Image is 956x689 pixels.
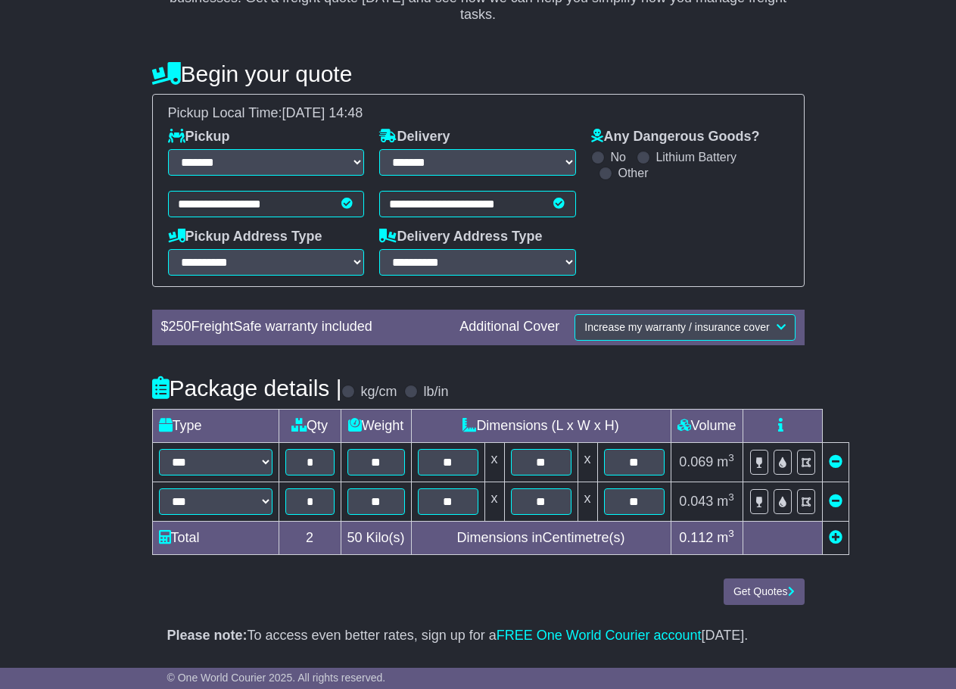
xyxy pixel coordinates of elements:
[411,409,671,442] td: Dimensions (L x W x H)
[679,530,713,545] span: 0.112
[411,521,671,554] td: Dimensions in Centimetre(s)
[717,530,734,545] span: m
[279,409,341,442] td: Qty
[717,494,734,509] span: m
[591,129,759,145] label: Any Dangerous Goods?
[728,491,734,503] sup: 3
[154,319,453,335] div: $ FreightSafe warranty included
[160,105,796,122] div: Pickup Local Time:
[578,442,597,482] td: x
[341,521,411,554] td: Kilo(s)
[423,384,448,401] label: lb/in
[829,454,842,469] a: Remove this item
[728,528,734,539] sup: 3
[152,61,805,86] h4: Begin your quote
[679,454,713,469] span: 0.069
[484,442,504,482] td: x
[167,672,386,684] span: © One World Courier 2025. All rights reserved.
[168,229,322,245] label: Pickup Address Type
[575,314,795,341] button: Increase my warranty / insurance cover
[167,628,248,643] strong: Please note:
[671,409,743,442] td: Volume
[610,150,625,164] label: No
[282,105,363,120] span: [DATE] 14:48
[497,628,702,643] a: FREE One World Courier account
[717,454,734,469] span: m
[484,482,504,521] td: x
[152,376,342,401] h4: Package details |
[152,409,279,442] td: Type
[379,129,450,145] label: Delivery
[279,521,341,554] td: 2
[379,229,542,245] label: Delivery Address Type
[152,521,279,554] td: Total
[618,166,648,180] label: Other
[452,319,567,335] div: Additional Cover
[360,384,397,401] label: kg/cm
[347,530,363,545] span: 50
[169,319,192,334] span: 250
[655,150,736,164] label: Lithium Battery
[679,494,713,509] span: 0.043
[341,409,411,442] td: Weight
[829,530,842,545] a: Add new item
[578,482,597,521] td: x
[167,628,789,644] p: To access even better rates, sign up for a [DATE].
[584,321,769,333] span: Increase my warranty / insurance cover
[724,578,805,605] button: Get Quotes
[728,452,734,463] sup: 3
[168,129,230,145] label: Pickup
[829,494,842,509] a: Remove this item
